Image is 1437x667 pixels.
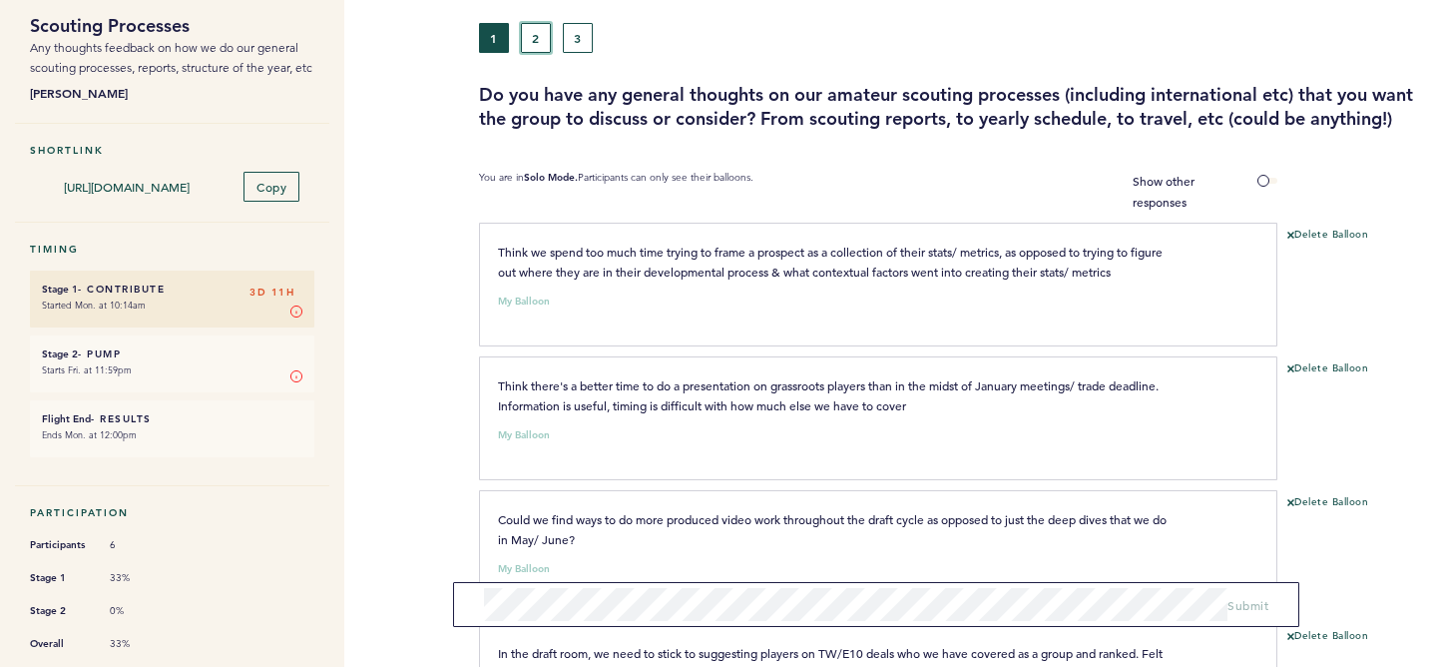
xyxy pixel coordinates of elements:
button: Delete Balloon [1287,495,1368,511]
time: Ends Mon. at 12:00pm [42,428,137,441]
time: Started Mon. at 10:14am [42,299,146,312]
h5: Shortlink [30,144,314,157]
small: My Balloon [498,297,550,307]
button: Delete Balloon [1287,361,1368,377]
button: Delete Balloon [1287,228,1368,244]
span: Show other responses [1133,173,1195,210]
button: Copy [243,172,299,202]
button: Submit [1227,595,1268,615]
small: Stage 1 [42,283,78,296]
span: 0% [110,604,170,618]
small: Stage 2 [42,347,78,360]
h1: Scouting Processes [30,14,314,38]
span: Any thoughts feedback on how we do our general scouting processes, reports, structure of the year... [30,40,312,75]
span: Stage 1 [30,568,90,588]
h3: Do you have any general thoughts on our amateur scouting processes (including international etc) ... [479,83,1422,131]
b: [PERSON_NAME] [30,83,314,103]
span: 3D 11H [249,283,294,303]
span: Could we find ways to do more produced video work throughout the draft cycle as opposed to just t... [498,511,1170,547]
span: Copy [256,179,286,195]
button: Delete Balloon [1287,629,1368,645]
span: 33% [110,571,170,585]
h6: - Results [42,412,302,425]
button: 3 [563,23,593,53]
small: Flight End [42,412,91,425]
span: 6 [110,538,170,552]
h5: Participation [30,506,314,519]
small: My Balloon [498,430,550,440]
b: Solo Mode. [524,171,578,184]
h6: - Pump [42,347,302,360]
button: 2 [521,23,551,53]
span: Think we spend too much time trying to frame a prospect as a collection of their stats/ metrics, ... [498,244,1166,280]
span: Think there's a better time to do a presentation on grassroots players than in the midst of Janua... [498,377,1162,413]
p: You are in Participants can only see their balloons. [479,171,753,213]
h5: Timing [30,243,314,256]
span: Participants [30,535,90,555]
span: Overall [30,634,90,654]
time: Starts Fri. at 11:59pm [42,363,132,376]
h6: - Contribute [42,283,302,296]
span: 33% [110,637,170,651]
small: My Balloon [498,564,550,574]
span: Submit [1227,597,1268,613]
button: 1 [479,23,509,53]
span: Stage 2 [30,601,90,621]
